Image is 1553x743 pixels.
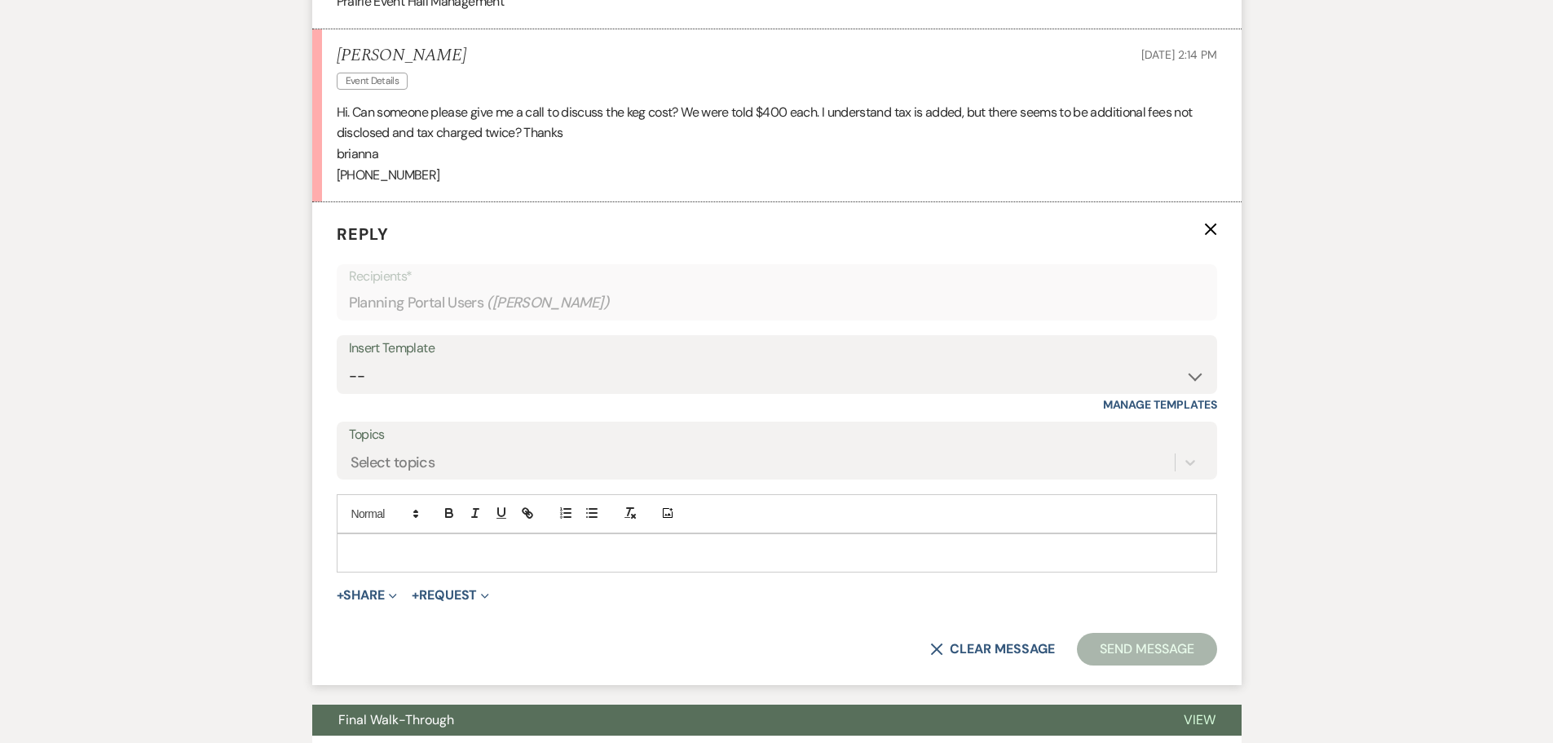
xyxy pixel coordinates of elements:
span: View [1184,711,1215,728]
p: [PHONE_NUMBER] [337,165,1217,186]
p: Hi. Can someone please give me a call to discuss the keg cost? We were told $400 each. I understa... [337,102,1217,144]
span: + [412,589,419,602]
span: [DATE] 2:14 PM [1141,47,1216,62]
span: Reply [337,223,389,245]
button: View [1158,705,1242,736]
div: Insert Template [349,337,1205,360]
h5: [PERSON_NAME] [337,46,466,66]
span: Final Walk-Through [338,711,454,728]
div: Select topics [351,451,435,473]
button: Final Walk-Through [312,705,1158,736]
button: Send Message [1077,633,1216,666]
a: Manage Templates [1103,397,1217,412]
button: Clear message [930,643,1054,656]
button: Share [337,589,398,602]
span: Event Details [337,73,408,90]
span: + [337,589,344,602]
button: Request [412,589,489,602]
span: ( [PERSON_NAME] ) [487,292,609,314]
div: Planning Portal Users [349,287,1205,319]
label: Topics [349,423,1205,447]
p: Recipients* [349,266,1205,287]
p: brianna [337,144,1217,165]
